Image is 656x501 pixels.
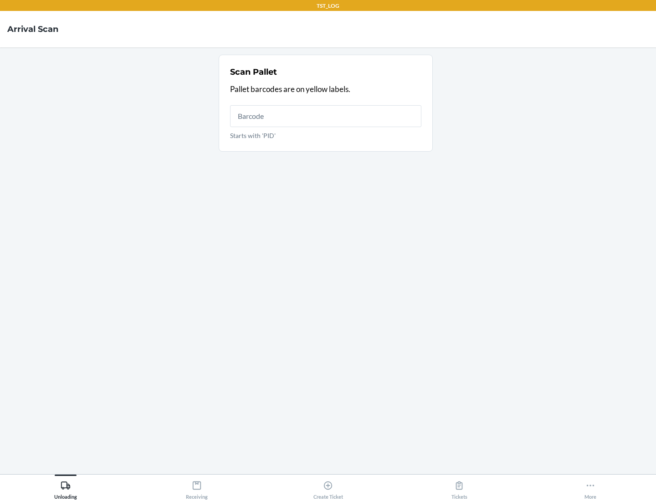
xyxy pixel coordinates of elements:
[7,23,58,35] h4: Arrival Scan
[317,2,339,10] p: TST_LOG
[54,477,77,500] div: Unloading
[131,475,262,500] button: Receiving
[230,105,421,127] input: Starts with 'PID'
[525,475,656,500] button: More
[584,477,596,500] div: More
[262,475,394,500] button: Create Ticket
[230,66,277,78] h2: Scan Pallet
[186,477,208,500] div: Receiving
[451,477,467,500] div: Tickets
[313,477,343,500] div: Create Ticket
[394,475,525,500] button: Tickets
[230,131,421,140] p: Starts with 'PID'
[230,83,421,95] p: Pallet barcodes are on yellow labels.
